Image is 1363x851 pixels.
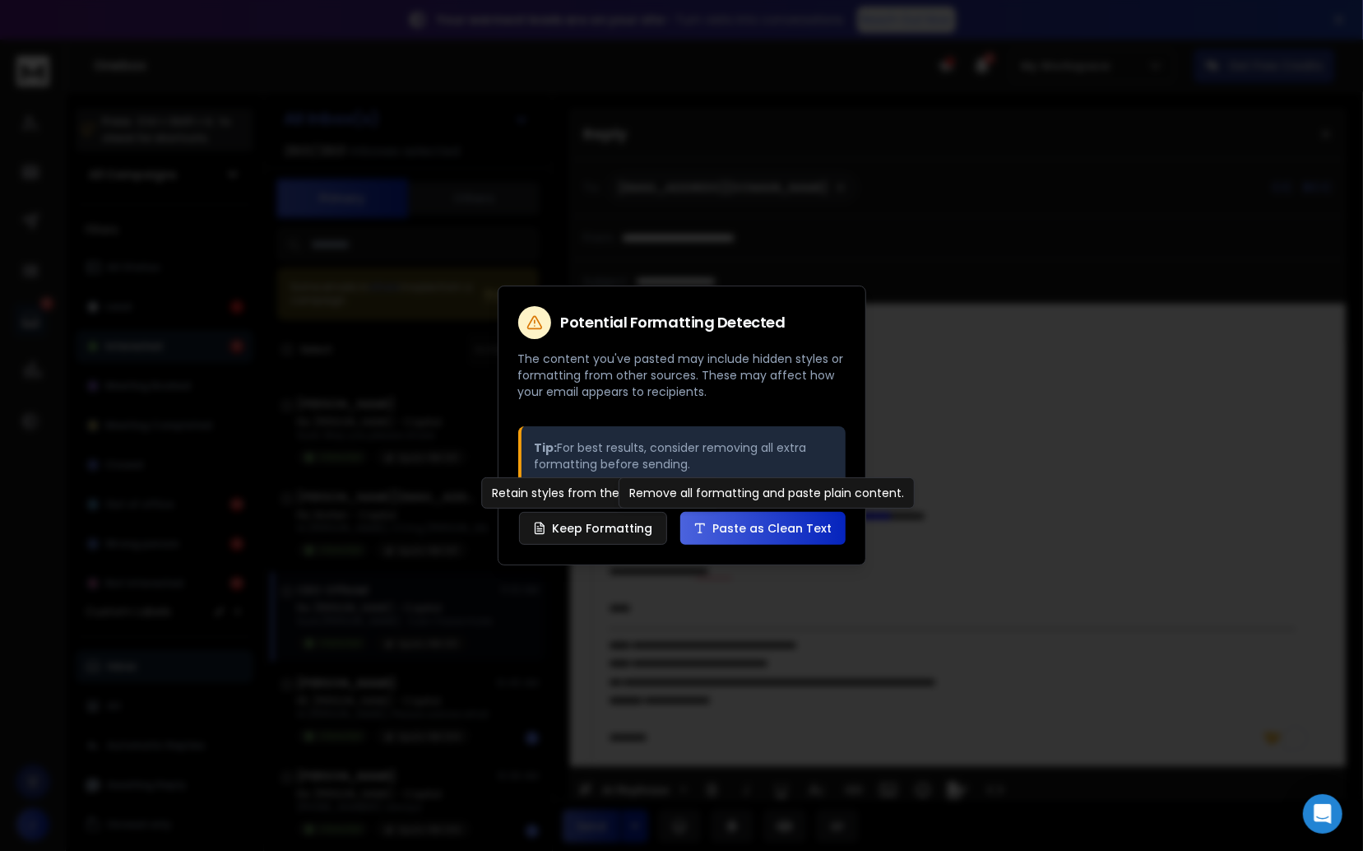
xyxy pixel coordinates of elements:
[619,477,915,509] div: Remove all formatting and paste plain content.
[518,351,846,400] p: The content you've pasted may include hidden styles or formatting from other sources. These may a...
[481,477,720,509] div: Retain styles from the original source.
[535,439,832,472] p: For best results, consider removing all extra formatting before sending.
[561,315,786,330] h2: Potential Formatting Detected
[680,512,846,545] button: Paste as Clean Text
[519,512,667,545] button: Keep Formatting
[1303,794,1342,834] div: Open Intercom Messenger
[535,439,558,456] strong: Tip:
